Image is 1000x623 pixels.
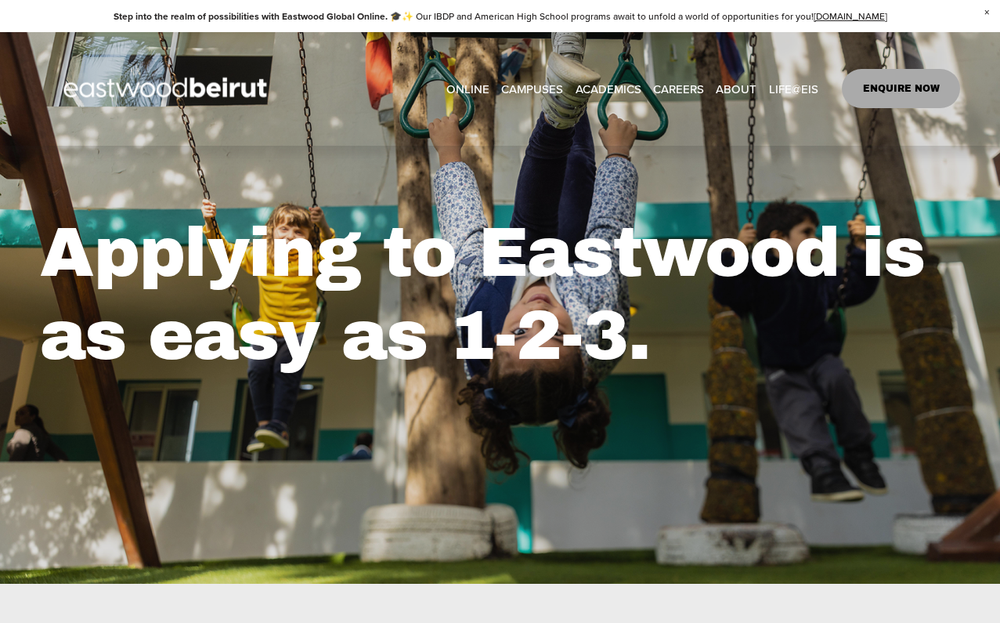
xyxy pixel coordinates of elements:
[40,212,960,379] h1: Applying to Eastwood is as easy as 1-2-3.
[501,77,563,100] a: folder dropdown
[653,77,704,100] a: CAREERS
[814,9,887,23] a: [DOMAIN_NAME]
[40,49,295,129] img: EastwoodIS Global Site
[716,78,756,100] span: ABOUT
[576,77,641,100] a: folder dropdown
[576,78,641,100] span: ACADEMICS
[842,69,960,108] a: ENQUIRE NOW
[446,77,489,100] a: ONLINE
[716,77,756,100] a: folder dropdown
[769,77,818,100] a: folder dropdown
[501,78,563,100] span: CAMPUSES
[769,78,818,100] span: LIFE@EIS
